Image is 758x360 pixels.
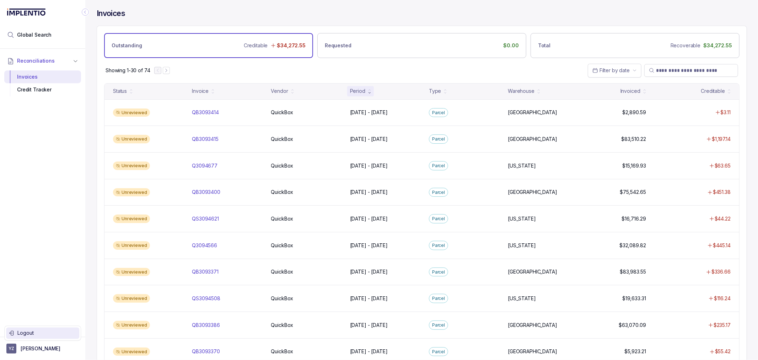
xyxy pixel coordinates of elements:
[97,9,125,18] h4: Invoices
[624,348,646,355] p: $5,923.21
[432,348,445,355] p: Parcel
[350,322,388,329] p: [DATE] - [DATE]
[350,136,388,143] p: [DATE] - [DATE]
[620,88,640,95] div: Invoiced
[192,348,220,355] p: QB3093370
[4,53,81,69] button: Reconciliations
[113,321,150,329] div: Unreviewed
[106,67,150,74] p: Showing 1-30 of 74
[711,268,731,275] p: $336.66
[432,162,445,169] p: Parcel
[508,189,557,196] p: [GEOGRAPHIC_DATA]
[271,136,294,143] p: QuickBox
[350,88,365,95] div: Period
[620,268,646,275] p: $83,983.55
[429,88,441,95] div: Type
[715,162,731,169] p: $63.65
[671,42,700,49] p: Recoverable
[277,42,306,49] p: $34,272.55
[508,215,536,222] p: [US_STATE]
[81,8,90,16] div: Collapse Icon
[6,344,16,354] span: User initials
[508,162,536,169] p: [US_STATE]
[192,268,219,275] p: QB3093371
[508,348,557,355] p: [GEOGRAPHIC_DATA]
[713,242,731,249] p: $445.14
[508,88,534,95] div: Warehouse
[350,268,388,275] p: [DATE] - [DATE]
[714,322,731,329] p: $235.17
[113,108,150,117] div: Unreviewed
[713,189,731,196] p: $451.38
[432,136,445,143] p: Parcel
[432,109,445,116] p: Parcel
[192,295,220,302] p: QS3094508
[508,136,557,143] p: [GEOGRAPHIC_DATA]
[508,322,557,329] p: [GEOGRAPHIC_DATA]
[6,344,79,354] button: User initials[PERSON_NAME]
[192,109,219,116] p: QB3093414
[508,242,536,249] p: [US_STATE]
[17,31,52,38] span: Global Search
[619,322,646,329] p: $63,070.09
[622,215,646,222] p: $16,716.29
[113,268,150,276] div: Unreviewed
[350,348,388,355] p: [DATE] - [DATE]
[350,189,388,196] p: [DATE] - [DATE]
[715,215,731,222] p: $44.22
[701,88,725,95] div: Creditable
[271,348,294,355] p: QuickBox
[271,268,294,275] p: QuickBox
[271,109,294,116] p: QuickBox
[325,42,351,49] p: Requested
[192,189,220,196] p: QB3093400
[17,330,76,337] p: Logout
[113,348,150,356] div: Unreviewed
[21,345,60,352] p: [PERSON_NAME]
[4,69,81,98] div: Reconciliations
[712,136,731,143] p: $1,197.14
[271,322,294,329] p: QuickBox
[350,162,388,169] p: [DATE] - [DATE]
[113,135,150,143] div: Unreviewed
[538,42,550,49] p: Total
[271,242,294,249] p: QuickBox
[600,67,630,73] span: Filter by date
[192,322,220,329] p: QB3093386
[271,295,294,302] p: QuickBox
[714,295,731,302] p: $116.24
[350,109,388,116] p: [DATE] - [DATE]
[113,294,150,303] div: Unreviewed
[192,215,219,222] p: QS3094621
[350,215,388,222] p: [DATE] - [DATE]
[508,109,557,116] p: [GEOGRAPHIC_DATA]
[192,88,209,95] div: Invoice
[113,188,150,197] div: Unreviewed
[192,242,217,249] p: Q3094566
[621,136,646,143] p: $83,510.22
[350,242,388,249] p: [DATE] - [DATE]
[113,162,150,170] div: Unreviewed
[432,322,445,329] p: Parcel
[588,64,641,77] button: Date Range Picker
[192,162,217,169] p: Q3094677
[715,348,731,355] p: $55.42
[508,295,536,302] p: [US_STATE]
[620,189,646,196] p: $75,542.65
[192,136,219,143] p: QB3093415
[112,42,142,49] p: Outstanding
[622,162,646,169] p: $15,169.93
[271,162,294,169] p: QuickBox
[622,109,646,116] p: $2,890.59
[703,42,732,49] p: $34,272.55
[113,88,127,95] div: Status
[271,88,288,95] div: Vendor
[432,189,445,196] p: Parcel
[271,189,294,196] p: QuickBox
[508,268,557,275] p: [GEOGRAPHIC_DATA]
[10,70,75,83] div: Invoices
[619,242,646,249] p: $32,089.82
[271,215,294,222] p: QuickBox
[432,269,445,276] p: Parcel
[106,67,150,74] div: Remaining page entries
